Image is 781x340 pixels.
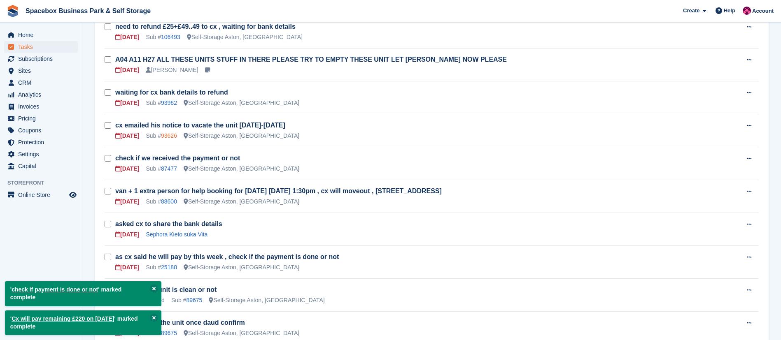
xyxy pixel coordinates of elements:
div: Self-Storage Aston, [GEOGRAPHIC_DATA] [184,164,299,173]
a: 25188 [161,264,177,271]
div: [DATE] [115,164,139,173]
span: Create [683,7,699,15]
div: Self-Storage Aston, [GEOGRAPHIC_DATA] [184,263,299,272]
a: Cx will pay remaining £220 on [DATE] [12,315,114,322]
div: Sub # [146,197,177,206]
a: check if we received the payment or not [115,155,240,162]
a: as cx said he will pay by this week , check if the payment is done or not [115,253,339,260]
a: van + 1 extra person for help booking for [DATE] [DATE] 1:30pm , cx will moveout , [STREET_ADDRESS] [115,187,442,194]
img: Avishka Chauhan [743,7,751,15]
span: Home [18,29,68,41]
span: Subscriptions [18,53,68,65]
span: Help [724,7,735,15]
a: 93626 [161,132,177,139]
a: menu [4,148,78,160]
span: Online Store [18,189,68,201]
div: Sub # [146,329,177,338]
div: Self-Storage Aston, [GEOGRAPHIC_DATA] [209,296,324,305]
span: Tasks [18,41,68,53]
p: ' ' marked complete [5,281,161,306]
a: Sephora Kieto suka Vita [146,231,207,238]
a: cx emailed his notice to vacate the unit [DATE]-[DATE] [115,122,285,129]
div: [DATE] [115,33,139,42]
a: menu [4,101,78,112]
img: stora-icon-8386f47178a22dfd0bd8f6a31ec36ba5ce8667c1dd55bd0f319d3a0aa187defe.svg [7,5,19,17]
a: menu [4,136,78,148]
div: [PERSON_NAME] [146,66,198,74]
div: Self-Storage Aston, [GEOGRAPHIC_DATA] [184,132,299,140]
span: Settings [18,148,68,160]
a: 89675 [186,297,202,303]
div: Self-Storage Aston, [GEOGRAPHIC_DATA] [187,33,303,42]
span: Coupons [18,125,68,136]
div: [DATE] [115,230,139,239]
a: menu [4,113,78,124]
div: Sub # [146,99,177,107]
div: Sub # [146,164,177,173]
a: menu [4,41,78,53]
span: Sites [18,65,68,76]
a: 89675 [161,330,177,336]
p: ' ' marked complete [5,310,161,335]
span: Protection [18,136,68,148]
div: [DATE] [115,197,139,206]
a: menu [4,77,78,88]
span: Analytics [18,89,68,100]
a: menu [4,189,78,201]
span: Account [752,7,774,15]
span: Invoices [18,101,68,112]
a: 88600 [161,198,177,205]
div: Sub # [146,263,177,272]
a: please check unit is clean or not [115,286,217,293]
div: Self-Storage Aston, [GEOGRAPHIC_DATA] [184,99,299,107]
a: asked cx to share the bank details [115,220,222,227]
div: [DATE] [115,263,139,272]
span: Pricing [18,113,68,124]
a: menu [4,125,78,136]
a: need to refund £25+£49..49 to cx , waiting for bank details [115,23,296,30]
a: 106493 [161,34,180,40]
span: Storefront [7,179,82,187]
div: [DATE] [115,132,139,140]
div: Self-Storage Aston, [GEOGRAPHIC_DATA] [184,197,299,206]
div: Sub # [146,33,180,42]
div: [DATE] [115,99,139,107]
a: 93962 [161,99,177,106]
a: Spacebox Business Park & Self Storage [22,4,154,18]
a: 87477 [161,165,177,172]
a: A04 A11 H27 ALL THESE UNITS STUFF IN THERE PLEASE TRY TO EMPTY THESE UNIT LET [PERSON_NAME] NOW P... [115,56,507,63]
a: check if payment is done or not [12,286,98,293]
a: waiting for cx bank details to refund [115,89,228,96]
a: Preview store [68,190,78,200]
a: Please cancel the unit once daud confirm [115,319,245,326]
a: menu [4,65,78,76]
div: Sub # [146,132,177,140]
span: CRM [18,77,68,88]
a: menu [4,53,78,65]
div: Self-Storage Aston, [GEOGRAPHIC_DATA] [184,329,299,338]
div: Sub # [171,296,203,305]
a: menu [4,29,78,41]
span: Capital [18,160,68,172]
div: [DATE] [115,66,139,74]
a: menu [4,160,78,172]
a: menu [4,89,78,100]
